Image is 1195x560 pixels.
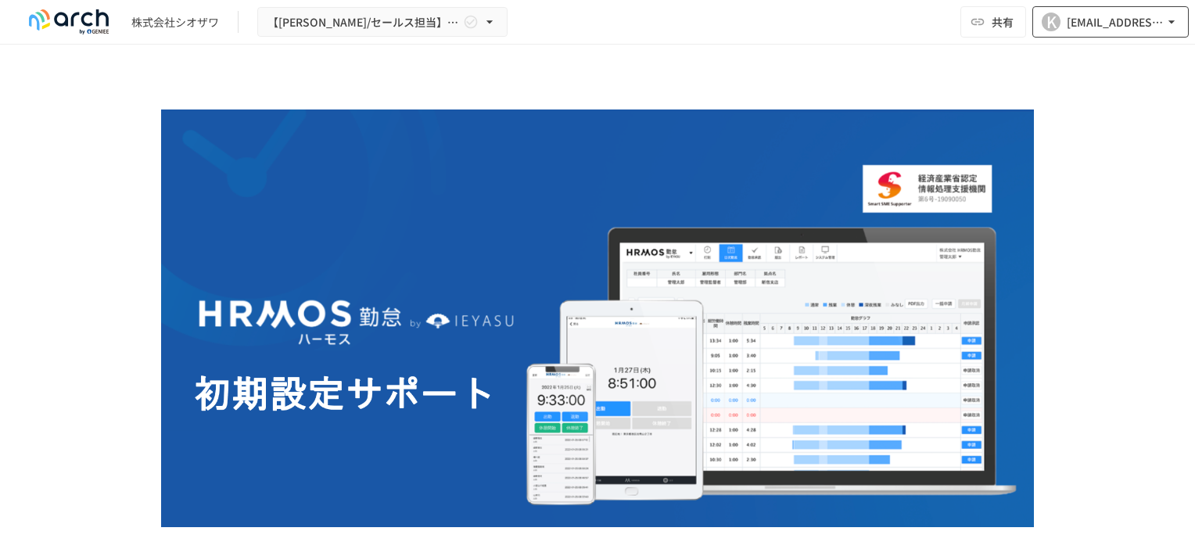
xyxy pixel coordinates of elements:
[960,6,1026,38] button: 共有
[1067,13,1164,32] div: [EMAIL_ADDRESS][DOMAIN_NAME]
[267,13,460,32] span: 【[PERSON_NAME]/セールス担当】株式会社シオザワ様_初期設定サポート
[992,13,1014,31] span: 共有
[1032,6,1189,38] button: K[EMAIL_ADDRESS][DOMAIN_NAME]
[257,7,508,38] button: 【[PERSON_NAME]/セールス担当】株式会社シオザワ様_初期設定サポート
[1042,13,1060,31] div: K
[161,109,1034,537] img: GdztLVQAPnGLORo409ZpmnRQckwtTrMz8aHIKJZF2AQ
[131,14,219,31] div: 株式会社シオザワ
[19,9,119,34] img: logo-default@2x-9cf2c760.svg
